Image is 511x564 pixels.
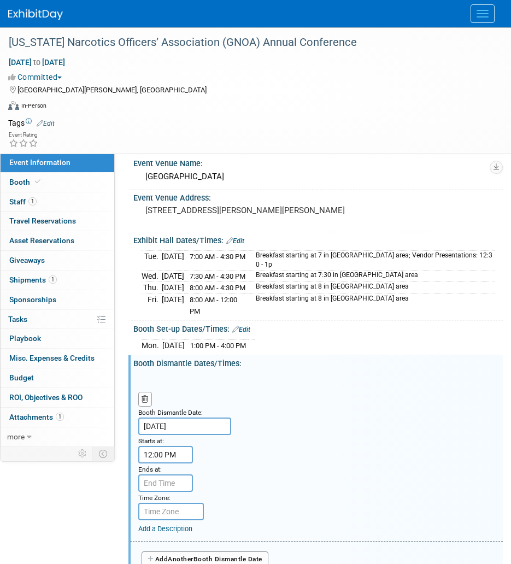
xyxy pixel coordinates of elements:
[190,272,245,280] span: 7:30 AM - 4:30 PM
[1,173,114,192] a: Booth
[9,275,57,284] span: Shipments
[162,339,185,351] td: [DATE]
[8,9,63,20] img: ExhibitDay
[1,329,114,348] a: Playbook
[232,326,250,333] a: Edit
[162,251,184,271] td: [DATE]
[1,192,114,211] a: Staff1
[9,178,43,186] span: Booth
[1,153,114,172] a: Event Information
[138,466,162,473] small: Ends at:
[162,270,184,282] td: [DATE]
[190,252,245,261] span: 7:00 AM - 4:30 PM
[9,373,34,382] span: Budget
[190,296,237,315] span: 8:00 AM - 12:00 PM
[190,284,245,292] span: 8:00 AM - 4:30 PM
[35,179,40,185] i: Booth reservation complete
[145,205,491,215] pre: [STREET_ADDRESS][PERSON_NAME][PERSON_NAME]
[92,446,115,461] td: Toggle Event Tabs
[249,270,495,282] td: Breakfast starting at 7:30 in [GEOGRAPHIC_DATA] area
[133,155,503,169] div: Event Venue Name:
[21,102,46,110] div: In-Person
[1,290,114,309] a: Sponsorships
[8,99,497,116] div: Event Format
[1,211,114,231] a: Travel Reservations
[138,494,171,502] small: Time Zone:
[9,256,45,265] span: Giveaways
[56,413,64,421] span: 1
[8,57,66,67] span: [DATE] [DATE]
[142,251,162,271] td: Tue.
[249,294,495,317] td: Breakfast starting at 8 in [GEOGRAPHIC_DATA] area
[8,72,66,83] button: Committed
[9,334,41,343] span: Playbook
[190,342,246,350] span: 1:00 PM - 4:00 PM
[1,388,114,407] a: ROI, Objectives & ROO
[142,294,162,317] td: Fri.
[249,282,495,294] td: Breakfast starting at 8 in [GEOGRAPHIC_DATA] area
[142,168,495,185] div: [GEOGRAPHIC_DATA]
[9,132,38,138] div: Event Rating
[1,427,114,446] a: more
[138,409,203,416] small: Booth Dismantle Date:
[133,190,503,203] div: Event Venue Address:
[138,525,192,533] a: Add a Description
[1,349,114,368] a: Misc. Expenses & Credits
[471,4,495,23] button: Menu
[1,368,114,387] a: Budget
[1,310,114,329] a: Tasks
[133,232,503,246] div: Exhibit Hall Dates/Times:
[138,418,231,435] input: Date
[17,86,207,94] span: [GEOGRAPHIC_DATA][PERSON_NAME], [GEOGRAPHIC_DATA]
[1,271,114,290] a: Shipments1
[9,216,76,225] span: Travel Reservations
[8,315,27,324] span: Tasks
[133,321,503,335] div: Booth Set-up Dates/Times:
[9,236,74,245] span: Asset Reservations
[9,354,95,362] span: Misc. Expenses & Credits
[1,251,114,270] a: Giveaways
[73,446,92,461] td: Personalize Event Tab Strip
[142,339,162,351] td: Mon.
[142,282,162,294] td: Thu.
[5,33,489,52] div: [US_STATE] Narcotics Officers’ Association (GNOA) Annual Conference
[138,437,164,445] small: Starts at:
[9,295,56,304] span: Sponsorships
[138,503,204,520] input: Time Zone
[1,231,114,250] a: Asset Reservations
[133,355,503,369] div: Booth Dismantle Dates/Times:
[168,555,193,563] span: Another
[138,446,193,463] input: Start Time
[1,408,114,427] a: Attachments1
[9,197,37,206] span: Staff
[49,275,57,284] span: 1
[9,158,71,167] span: Event Information
[138,474,193,492] input: End Time
[249,251,495,271] td: Breakfast starting at 7 in [GEOGRAPHIC_DATA] area; Vendor Presentations: 12:30 - 1p
[8,101,19,110] img: Format-Inperson.png
[7,432,25,441] span: more
[32,58,42,67] span: to
[9,413,64,421] span: Attachments
[9,393,83,402] span: ROI, Objectives & ROO
[8,117,55,128] td: Tags
[28,197,37,205] span: 1
[162,294,184,317] td: [DATE]
[142,270,162,282] td: Wed.
[37,120,55,127] a: Edit
[226,237,244,245] a: Edit
[162,282,184,294] td: [DATE]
